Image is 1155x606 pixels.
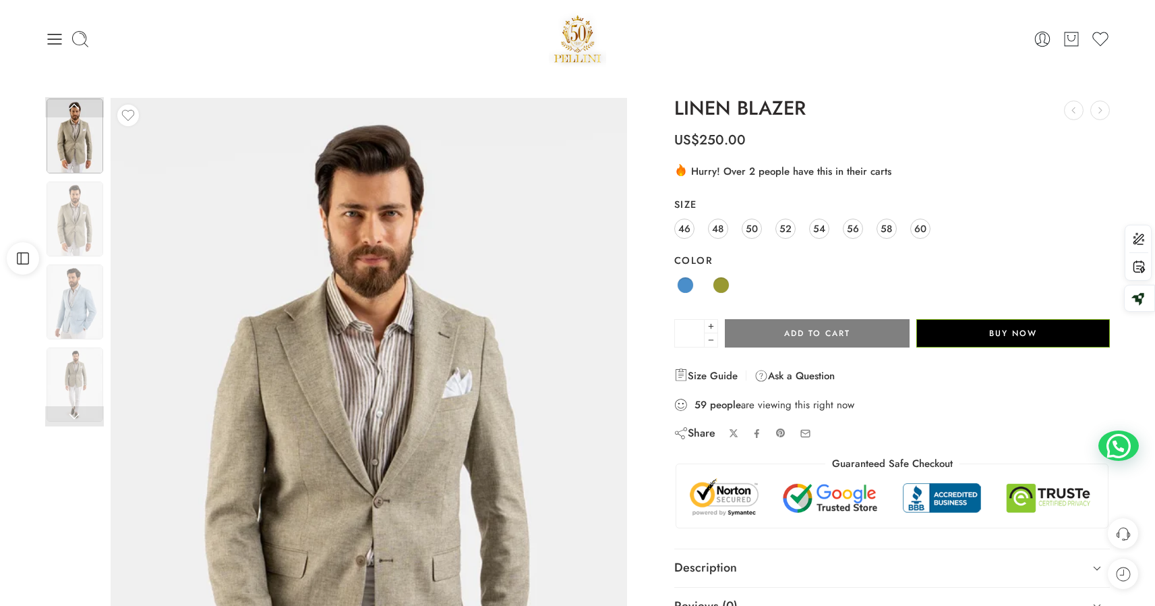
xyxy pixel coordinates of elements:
span: 60 [914,219,926,238]
img: Trust [686,478,1098,518]
div: are viewing this right now [674,397,1110,412]
strong: 59 [694,398,707,412]
a: Share on Facebook [752,429,762,439]
a: Pellini - [549,10,607,67]
a: Cart [1062,30,1081,49]
span: 48 [712,219,723,238]
a: Login / Register [1033,30,1052,49]
span: 46 [678,219,690,238]
img: cd7017 [47,99,103,173]
span: 52 [779,219,792,238]
button: Buy Now [916,319,1110,348]
span: 56 [847,219,859,238]
img: cd7017 [47,265,103,339]
input: Product quantity [674,319,705,348]
a: 58 [877,219,897,239]
a: Ask a Question [754,368,835,384]
strong: people [710,398,741,412]
img: cd7017 [47,182,103,256]
span: 58 [881,219,892,238]
a: Description [674,549,1110,587]
button: Add to cart [725,319,910,348]
div: Share [674,426,715,441]
a: 48 [708,219,728,239]
a: Wishlist [1091,30,1110,49]
a: 46 [674,219,694,239]
img: cd7017 [47,348,103,422]
a: Share on X [729,429,739,439]
h1: LINEN BLAZER [674,98,1110,119]
a: 56 [843,219,863,239]
a: 54 [809,219,829,239]
img: Pellini [549,10,607,67]
a: Email to your friends [800,428,811,439]
span: 50 [746,219,758,238]
a: 52 [775,219,796,239]
bdi: 250.00 [674,130,746,150]
legend: Guaranteed Safe Checkout [825,457,959,471]
a: Pin on Pinterest [775,428,786,439]
label: Color [674,254,1110,267]
div: Hurry! Over 2 people have this in their carts [674,163,1110,179]
a: 60 [910,219,930,239]
a: Size Guide [674,368,738,384]
span: US$ [674,130,699,150]
span: 54 [813,219,825,238]
label: Size [674,198,1110,211]
a: 50 [742,219,762,239]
